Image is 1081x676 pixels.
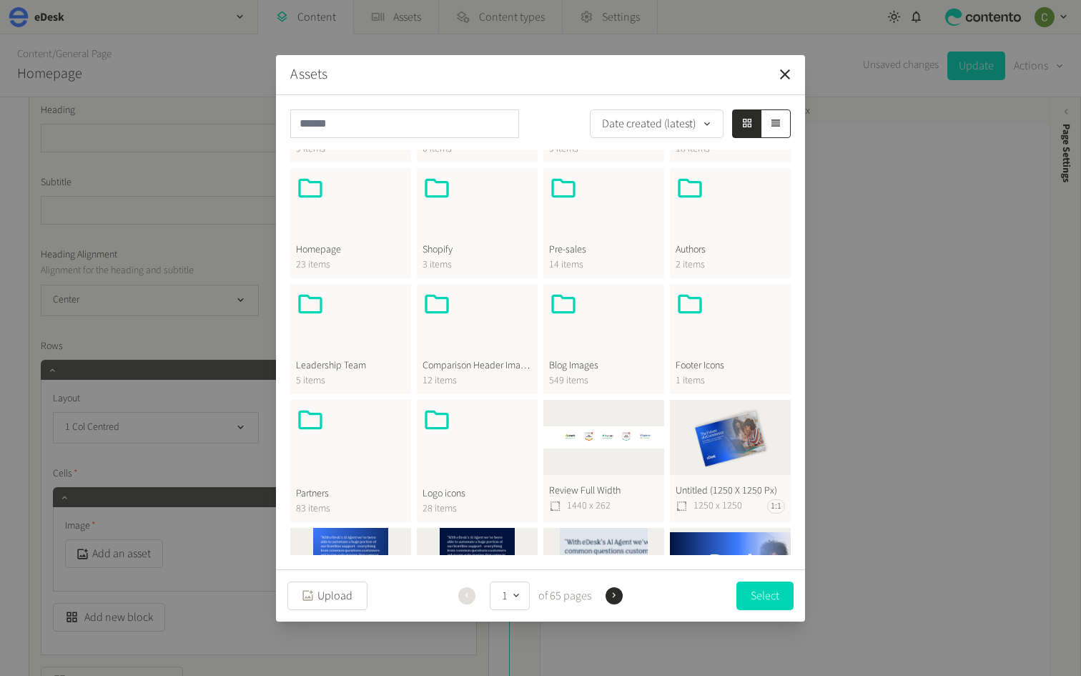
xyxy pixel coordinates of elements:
span: 5 items [296,373,405,388]
span: Partners [296,486,405,501]
span: Logo icons [423,486,532,501]
span: 12 items [423,373,532,388]
span: 9 items [296,142,405,157]
span: 3 items [423,258,532,273]
span: Blog Images [549,358,658,373]
span: 14 items [549,258,658,273]
button: Assets [290,64,327,85]
span: Pre-sales [549,243,658,258]
button: Select [736,582,794,610]
span: 28 items [423,501,532,516]
button: Upload [287,582,367,610]
button: Homepage23 items [290,168,411,278]
span: 18 items [676,142,785,157]
button: Pre-sales14 items [543,168,664,278]
button: 1 [490,582,530,610]
button: Comparison Header Images12 items [417,284,538,394]
span: 549 items [549,373,658,388]
button: Shopify3 items [417,168,538,278]
span: Footer Icons [676,358,785,373]
button: Date created (latest) [590,109,724,138]
span: Comparison Header Images [423,358,532,373]
span: 0 items [423,142,532,157]
span: 9 items [549,142,658,157]
span: 83 items [296,501,405,516]
button: Partners83 items [290,400,411,523]
button: Logo icons28 items [417,400,538,523]
button: Leadership Team5 items [290,284,411,394]
span: of 65 pages [535,587,591,604]
button: Blog Images549 items [543,284,664,394]
button: Footer Icons1 items [670,284,791,394]
span: Shopify [423,243,532,258]
span: Leadership Team [296,358,405,373]
span: 2 items [676,258,785,273]
span: Authors [676,243,785,258]
span: 23 items [296,258,405,273]
span: 1 items [676,373,785,388]
span: Homepage [296,243,405,258]
button: Authors2 items [670,168,791,278]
